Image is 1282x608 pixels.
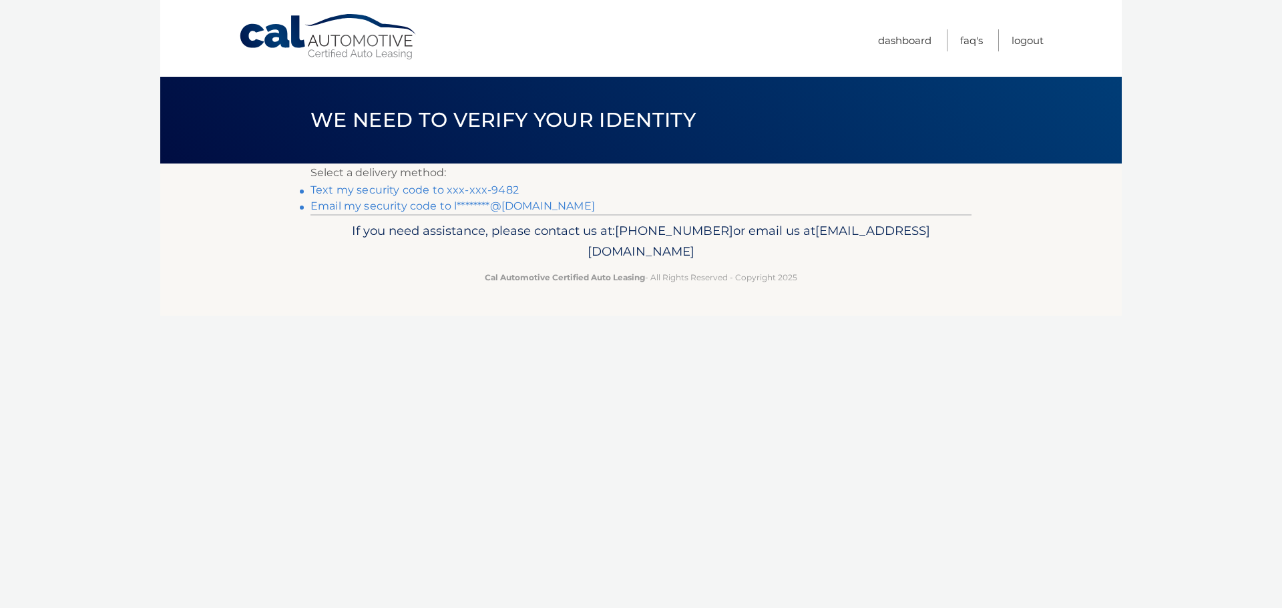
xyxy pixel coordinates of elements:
a: Email my security code to l********@[DOMAIN_NAME] [310,200,595,212]
a: Logout [1012,29,1044,51]
a: Dashboard [878,29,931,51]
span: We need to verify your identity [310,107,696,132]
a: Text my security code to xxx-xxx-9482 [310,184,519,196]
p: - All Rights Reserved - Copyright 2025 [319,270,963,284]
span: [PHONE_NUMBER] [615,223,733,238]
p: Select a delivery method: [310,164,972,182]
a: FAQ's [960,29,983,51]
strong: Cal Automotive Certified Auto Leasing [485,272,645,282]
a: Cal Automotive [238,13,419,61]
p: If you need assistance, please contact us at: or email us at [319,220,963,263]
